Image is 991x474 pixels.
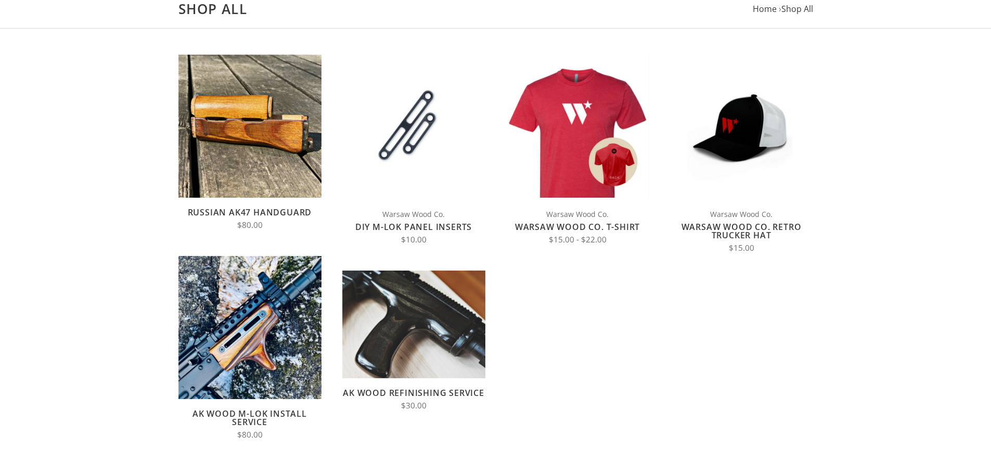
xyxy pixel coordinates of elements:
a: Shop All [781,3,813,15]
img: Russian AK47 Handguard [178,55,321,198]
img: Warsaw Wood Co. Retro Trucker Hat [670,55,813,198]
span: $15.00 [729,242,754,253]
img: AK Wood M-LOK Install Service [178,256,321,399]
a: AK Wood M-LOK Install Service [192,408,307,428]
img: Warsaw Wood Co. T-Shirt [506,55,649,198]
a: AK Wood Refinishing Service [343,387,484,399]
a: DIY M-LOK Panel Inserts [355,221,472,233]
li: › [779,2,813,16]
h1: Shop All [178,1,813,18]
a: Home [753,3,777,15]
span: $80.00 [237,429,263,440]
span: $10.00 [401,234,427,245]
a: Russian AK47 Handguard [188,207,312,218]
span: $30.00 [401,400,427,411]
a: Warsaw Wood Co. Retro Trucker Hat [681,221,802,241]
span: Warsaw Wood Co. [506,208,649,220]
span: $80.00 [237,220,263,230]
span: $15.00 - $22.00 [549,234,607,245]
span: Warsaw Wood Co. [670,208,813,220]
img: AK Wood Refinishing Service [342,271,485,378]
a: Warsaw Wood Co. T-Shirt [515,221,640,233]
span: Warsaw Wood Co. [342,208,485,220]
img: DIY M-LOK Panel Inserts [342,55,485,198]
